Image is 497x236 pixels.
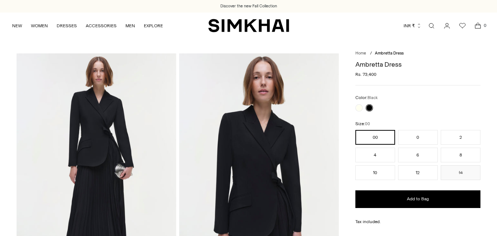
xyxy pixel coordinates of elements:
[57,18,77,34] a: DRESSES
[12,18,22,34] a: NEW
[404,18,422,34] button: INR ₹
[398,165,438,180] button: 12
[86,18,117,34] a: ACCESSORIES
[370,50,372,57] div: /
[144,18,163,34] a: EXPLORE
[441,165,480,180] button: 14
[455,18,470,33] a: Wishlist
[355,148,395,162] button: 4
[355,94,378,101] label: Color:
[440,18,454,33] a: Go to the account page
[355,120,370,127] label: Size:
[355,50,481,57] nav: breadcrumbs
[125,18,135,34] a: MEN
[398,148,438,162] button: 6
[220,3,277,9] a: Discover the new Fall Collection
[365,121,370,126] span: 00
[208,18,289,33] a: SIMKHAI
[407,196,429,202] span: Add to Bag
[31,18,48,34] a: WOMEN
[375,51,404,56] span: Ambretta Dress
[441,130,480,145] button: 2
[355,190,481,208] button: Add to Bag
[424,18,439,33] a: Open search modal
[355,165,395,180] button: 10
[398,130,438,145] button: 0
[355,218,481,225] div: Tax included.
[355,130,395,145] button: 00
[441,148,480,162] button: 8
[355,51,366,56] a: Home
[471,18,485,33] a: Open cart modal
[355,61,481,68] h1: Ambretta Dress
[482,22,488,29] span: 0
[368,95,378,100] span: Black
[355,71,376,78] span: Rs. 73,400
